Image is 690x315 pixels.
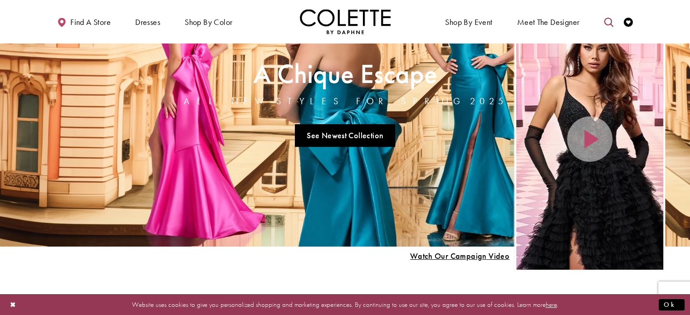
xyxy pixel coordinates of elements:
span: Meet the designer [517,18,580,27]
a: here [546,300,557,309]
span: Find a store [70,18,111,27]
button: Close Dialog [5,296,21,312]
a: See Newest Collection A Chique Escape All New Styles For Spring 2025 [295,124,396,147]
span: Shop By Event [445,18,492,27]
span: Shop by color [182,9,235,34]
a: Visit Home Page [300,9,391,34]
a: Toggle search [602,9,615,34]
span: Shop by color [185,18,232,27]
a: Meet the designer [515,9,582,34]
img: Colette by Daphne [300,9,391,34]
button: Submit Dialog [659,299,685,310]
a: Find a store [55,9,113,34]
a: Check Wishlist [621,9,635,34]
p: Website uses cookies to give you personalized shopping and marketing experiences. By continuing t... [65,298,625,310]
span: Dresses [133,9,162,34]
span: Dresses [135,18,160,27]
ul: Slider Links [181,121,509,150]
span: Shop By Event [443,9,494,34]
span: Play Slide #15 Video [410,252,509,261]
